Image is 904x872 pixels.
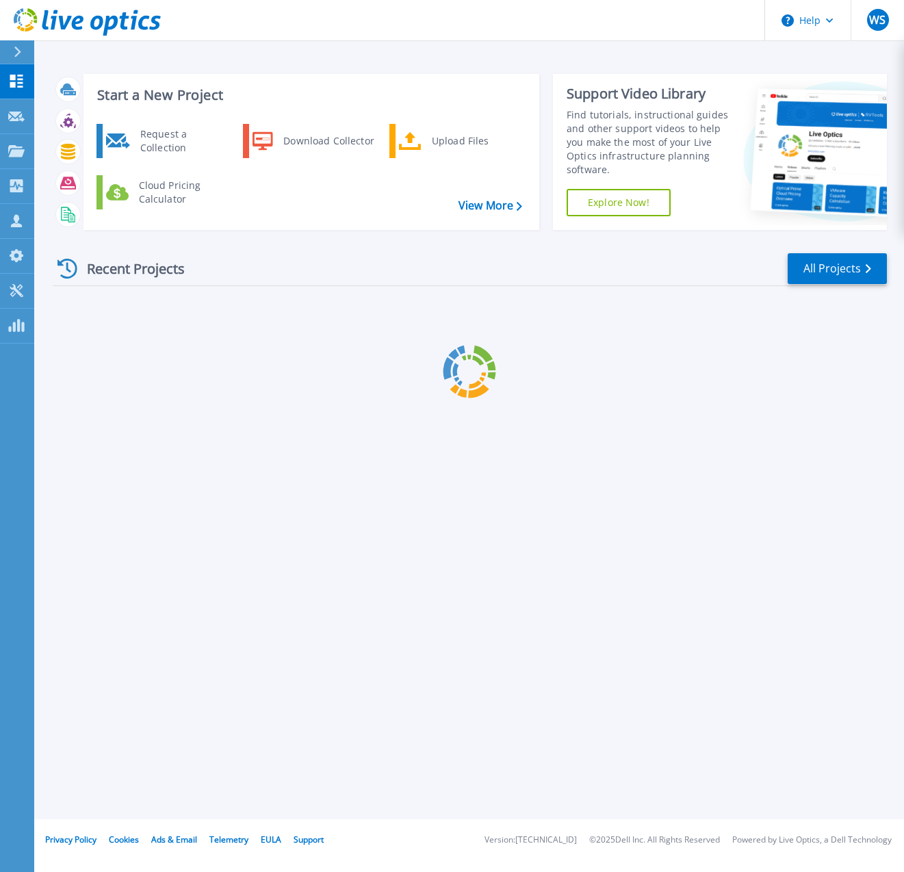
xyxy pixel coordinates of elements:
div: Upload Files [425,127,526,155]
a: EULA [261,834,281,845]
div: Find tutorials, instructional guides and other support videos to help you make the most of your L... [567,108,732,177]
a: Upload Files [389,124,530,158]
a: Privacy Policy [45,834,96,845]
a: Cloud Pricing Calculator [96,175,237,209]
li: Version: [TECHNICAL_ID] [485,836,577,845]
div: Download Collector [276,127,380,155]
a: Download Collector [243,124,383,158]
a: Request a Collection [96,124,237,158]
div: Recent Projects [53,252,203,285]
a: Ads & Email [151,834,197,845]
span: WS [869,14,886,25]
a: View More [459,199,522,212]
div: Cloud Pricing Calculator [132,179,233,206]
h3: Start a New Project [97,88,521,103]
li: Powered by Live Optics, a Dell Technology [732,836,892,845]
li: © 2025 Dell Inc. All Rights Reserved [589,836,720,845]
a: Explore Now! [567,189,671,216]
div: Support Video Library [567,85,732,103]
a: Support [294,834,324,845]
a: All Projects [788,253,887,284]
div: Request a Collection [133,127,233,155]
a: Cookies [109,834,139,845]
a: Telemetry [209,834,248,845]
